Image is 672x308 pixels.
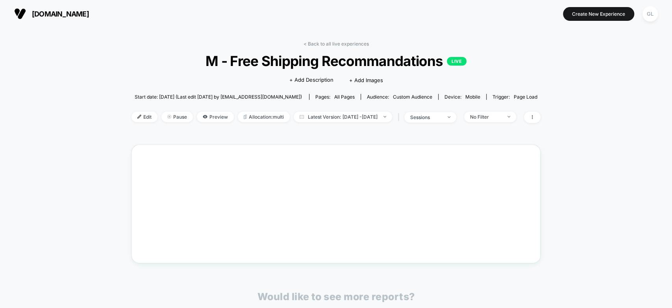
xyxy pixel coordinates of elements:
[334,94,355,100] span: all pages
[642,6,658,22] div: GL
[14,8,26,20] img: Visually logo
[161,112,193,122] span: Pause
[244,115,247,119] img: rebalance
[257,291,415,302] p: Would like to see more reports?
[137,115,141,119] img: edit
[32,10,89,18] span: [DOMAIN_NAME]
[514,94,537,100] span: Page Load
[383,116,386,117] img: end
[152,53,520,69] span: M - Free Shipping Recommandations
[410,114,442,120] div: sessions
[197,112,234,122] span: Preview
[367,94,432,100] div: Audience:
[167,115,171,119] img: end
[289,76,333,84] span: + Add Description
[315,94,355,100] div: Pages:
[640,6,660,22] button: GL
[470,114,502,120] div: No Filter
[12,7,91,20] button: [DOMAIN_NAME]
[304,41,369,47] a: < Back to all live experiences
[393,94,432,100] span: Custom Audience
[349,77,383,83] span: + Add Images
[131,112,157,122] span: Edit
[447,57,467,66] p: LIVE
[300,115,304,119] img: calendar
[438,94,486,100] span: Device:
[465,94,480,100] span: mobile
[396,112,404,123] span: |
[294,112,392,122] span: Latest Version: [DATE] - [DATE]
[448,116,450,118] img: end
[492,94,537,100] div: Trigger:
[563,7,634,21] button: Create New Experience
[238,112,290,122] span: Allocation: multi
[507,116,510,117] img: end
[135,94,302,100] span: Start date: [DATE] (Last edit [DATE] by [EMAIL_ADDRESS][DOMAIN_NAME])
